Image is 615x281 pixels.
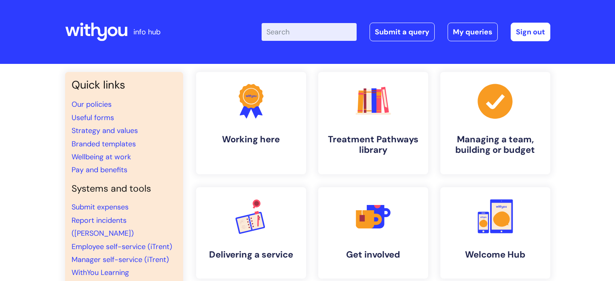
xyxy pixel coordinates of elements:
p: info hub [133,25,161,38]
a: Working here [196,72,306,174]
a: Submit expenses [72,202,129,212]
a: Managing a team, building or budget [440,72,550,174]
h4: Treatment Pathways library [325,134,422,156]
h4: Working here [203,134,300,145]
a: Manager self-service (iTrent) [72,255,169,264]
a: Wellbeing at work [72,152,131,162]
h4: Managing a team, building or budget [447,134,544,156]
a: Useful forms [72,113,114,123]
h4: Systems and tools [72,183,177,194]
h4: Get involved [325,249,422,260]
a: Treatment Pathways library [318,72,428,174]
a: Pay and benefits [72,165,127,175]
a: WithYou Learning [72,268,129,277]
a: Welcome Hub [440,187,550,279]
a: Report incidents ([PERSON_NAME]) [72,216,134,238]
a: Employee self-service (iTrent) [72,242,172,251]
a: Branded templates [72,139,136,149]
a: Sign out [511,23,550,41]
div: | - [262,23,550,41]
h4: Delivering a service [203,249,300,260]
a: Submit a query [370,23,435,41]
input: Search [262,23,357,41]
a: Our policies [72,99,112,109]
a: Delivering a service [196,187,306,279]
a: Get involved [318,187,428,279]
a: Strategy and values [72,126,138,135]
a: My queries [448,23,498,41]
h3: Quick links [72,78,177,91]
h4: Welcome Hub [447,249,544,260]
